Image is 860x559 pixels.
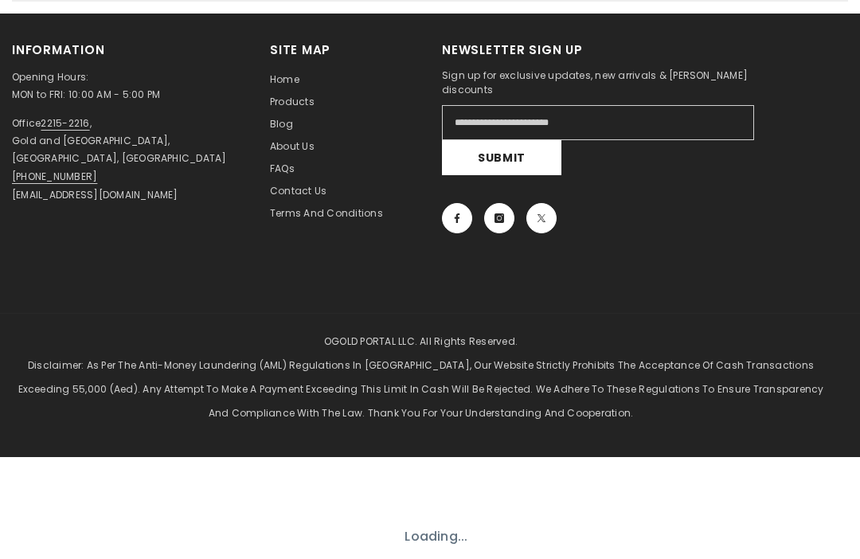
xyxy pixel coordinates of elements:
[405,528,467,545] p: Loading...
[12,68,246,104] p: Opening Hours: MON to FRI: 10:00 AM - 5:00 PM
[12,115,227,167] p: Office , Gold and [GEOGRAPHIC_DATA], [GEOGRAPHIC_DATA], [GEOGRAPHIC_DATA]
[270,91,315,113] a: Products
[12,330,830,425] p: OGOLD PORTAL LLC. All Rights Reserved. Disclaimer: As per the Anti-Money Laundering (AML) regulat...
[12,186,178,204] p: [EMAIL_ADDRESS][DOMAIN_NAME]
[270,180,326,202] a: Contact us
[270,113,293,135] a: Blog
[270,135,315,158] a: About us
[41,116,89,130] a: 2215-2216
[12,170,97,183] a: [PHONE_NUMBER]
[270,68,299,91] a: Home
[270,139,315,153] span: About us
[270,162,295,175] span: FAQs
[442,41,762,59] h2: Newsletter Sign Up
[270,158,295,180] a: FAQs
[442,140,561,175] button: Submit
[270,184,326,197] span: Contact us
[270,206,383,220] span: Terms and Conditions
[270,117,293,131] span: Blog
[442,68,762,97] p: Sign up for exclusive updates, new arrivals & [PERSON_NAME] discounts
[270,41,418,59] h2: Site Map
[12,41,246,59] h2: Information
[270,72,299,86] span: Home
[270,202,383,225] a: Terms and Conditions
[270,95,315,108] span: Products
